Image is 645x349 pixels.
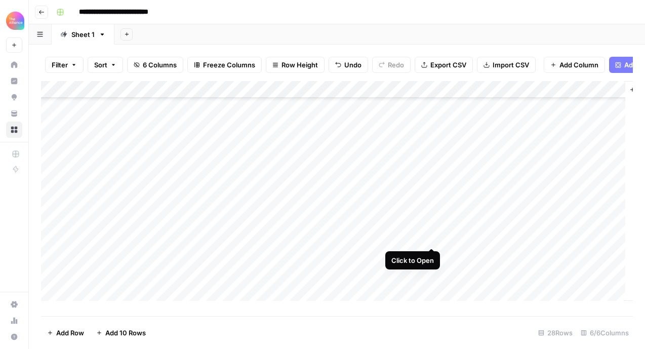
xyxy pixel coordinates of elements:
[203,60,255,70] span: Freeze Columns
[372,57,411,73] button: Redo
[6,12,24,30] img: Alliance Logo
[52,60,68,70] span: Filter
[388,60,404,70] span: Redo
[127,57,183,73] button: 6 Columns
[45,57,84,73] button: Filter
[94,60,107,70] span: Sort
[105,328,146,338] span: Add 10 Rows
[534,325,577,341] div: 28 Rows
[415,57,473,73] button: Export CSV
[391,255,434,265] div: Click to Open
[430,60,466,70] span: Export CSV
[6,122,22,138] a: Browse
[493,60,529,70] span: Import CSV
[6,57,22,73] a: Home
[6,296,22,313] a: Settings
[6,73,22,89] a: Insights
[143,60,177,70] span: 6 Columns
[281,60,318,70] span: Row Height
[344,60,361,70] span: Undo
[90,325,152,341] button: Add 10 Rows
[6,8,22,33] button: Workspace: Alliance
[41,325,90,341] button: Add Row
[577,325,633,341] div: 6/6 Columns
[88,57,123,73] button: Sort
[544,57,605,73] button: Add Column
[71,29,95,40] div: Sheet 1
[6,89,22,105] a: Opportunities
[52,24,114,45] a: Sheet 1
[329,57,368,73] button: Undo
[56,328,84,338] span: Add Row
[6,105,22,122] a: Your Data
[477,57,536,73] button: Import CSV
[266,57,325,73] button: Row Height
[187,57,262,73] button: Freeze Columns
[559,60,598,70] span: Add Column
[6,329,22,345] button: Help + Support
[6,313,22,329] a: Usage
